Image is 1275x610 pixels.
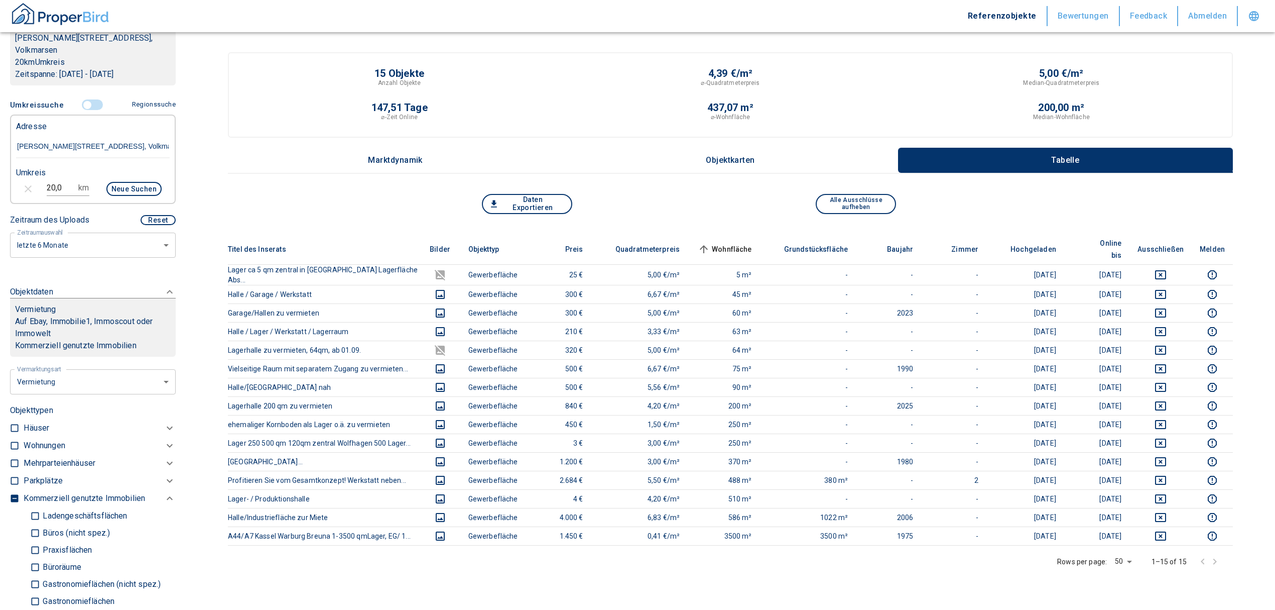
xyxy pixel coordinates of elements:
td: 320 € [526,341,591,359]
p: 147,51 Tage [371,103,428,113]
td: Gewerbefläche [460,285,526,303]
p: Praxisflächen [40,546,92,554]
td: - [921,341,986,359]
td: 5,00 €/m² [591,264,688,285]
td: Gewerbefläche [460,508,526,527]
button: deselect this listing [1137,530,1184,542]
td: - [921,359,986,378]
button: images [428,400,452,412]
span: Hochgeladen [994,243,1056,255]
td: - [760,378,856,396]
th: Lagerhalle zu vermieten, 64qm, ab 01.09. [228,341,420,359]
button: report this listing [1200,400,1225,412]
th: Vielseitige Raum mit separatem Zugang zu vermieten... [228,359,420,378]
td: - [760,303,856,322]
td: [DATE] [986,322,1064,341]
button: report this listing [1200,493,1225,505]
div: Parkplätze [24,472,176,490]
th: Halle / Lager / Werkstatt / Lagerraum [228,322,420,341]
td: 6,67 €/m² [591,359,688,378]
td: Gewerbefläche [460,303,526,322]
button: Neue Suchen [106,182,162,196]
span: Wohnfläche [696,243,752,255]
td: 1,50 €/m² [591,415,688,434]
td: 200 m² [688,396,760,415]
p: Umkreis [16,167,46,179]
button: images [428,474,452,486]
p: Gastronomieflächen [40,597,114,605]
td: Gewerbefläche [460,322,526,341]
td: 380 m² [760,471,856,489]
td: 2 [921,471,986,489]
td: Gewerbefläche [460,378,526,396]
td: 3,33 €/m² [591,322,688,341]
button: images [428,493,452,505]
p: Tabelle [1040,156,1090,165]
p: Objekttypen [10,404,176,417]
th: Ausschließen [1129,234,1192,265]
p: Kommerziell genutzte Immobilien [15,340,171,352]
td: [DATE] [986,471,1064,489]
td: - [921,285,986,303]
p: 4,39 €/m² [708,68,753,78]
button: images [428,512,452,524]
button: deselect this listing [1137,269,1184,281]
button: Referenzobjekte [958,6,1048,26]
td: 586 m² [688,508,760,527]
p: ⌀-Wohnfläche [711,113,750,122]
p: km [78,182,89,194]
button: images [428,307,452,319]
td: 1.200 € [526,452,591,471]
td: 2.684 € [526,471,591,489]
span: Quadratmeterpreis [599,243,680,255]
td: 510 m² [688,489,760,508]
th: Titel des Inserats [228,234,420,265]
button: images [428,437,452,449]
td: 1022 m² [760,508,856,527]
th: ehemaliger Kornboden als Lager o.ä. zu vermieten [228,415,420,434]
td: 500 € [526,359,591,378]
td: 63 m² [688,322,760,341]
input: Adresse ändern [16,135,170,158]
button: report this listing [1200,381,1225,393]
td: 1990 [856,359,921,378]
td: 488 m² [688,471,760,489]
td: 840 € [526,396,591,415]
td: [DATE] [1064,322,1129,341]
td: [DATE] [1064,489,1129,508]
th: Lagerhalle 200 qm zu vermieten [228,396,420,415]
div: Häuser [24,420,176,437]
td: 210 € [526,322,591,341]
td: 6,67 €/m² [591,285,688,303]
td: - [856,322,921,341]
p: 1–15 of 15 [1152,557,1187,567]
td: 2025 [856,396,921,415]
td: 370 m² [688,452,760,471]
th: Melden [1192,234,1233,265]
p: 5,00 €/m² [1039,68,1084,78]
button: deselect this listing [1137,437,1184,449]
td: - [760,285,856,303]
button: deselect this listing [1137,381,1184,393]
span: Grundstücksfläche [768,243,848,255]
td: - [921,264,986,285]
p: Adresse [16,121,47,133]
th: Profitieren Sie vom Gesamtkonzept! Werkstatt neben... [228,471,420,489]
td: [DATE] [1064,396,1129,415]
p: Büros (nicht spez.) [40,529,110,537]
button: ProperBird Logo and Home Button [10,2,110,31]
td: Gewerbefläche [460,415,526,434]
p: 20 km Umkreis [15,56,171,68]
p: Kommerziell genutzte Immobilien [24,492,145,504]
th: Halle/Industriefläche zur Miete [228,508,420,527]
td: [DATE] [986,359,1064,378]
td: 5,00 €/m² [591,303,688,322]
p: Objektdaten [10,286,53,298]
td: 75 m² [688,359,760,378]
td: - [921,322,986,341]
td: [DATE] [986,264,1064,285]
button: images [428,456,452,468]
td: Gewerbefläche [460,264,526,285]
td: 5 m² [688,264,760,285]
